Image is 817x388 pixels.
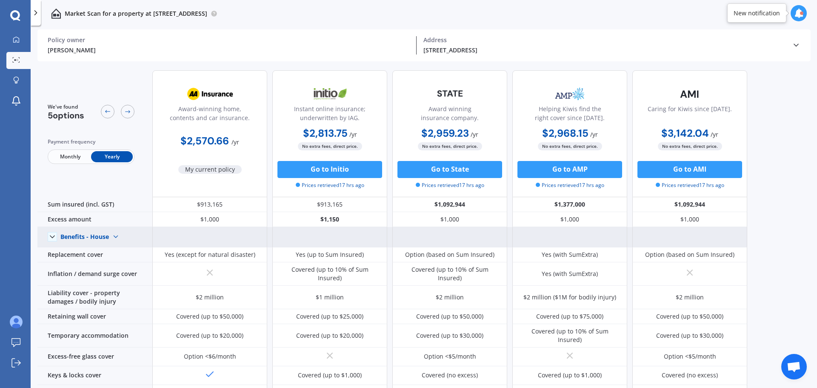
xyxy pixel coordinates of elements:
div: $1 million [316,293,344,302]
div: Caring for Kiwis since [DATE]. [648,104,732,126]
div: Covered (up to $1,000) [538,371,602,379]
div: Address [423,36,785,44]
div: Award winning insurance company. [400,104,500,126]
div: $1,377,000 [512,197,627,212]
b: $2,570.66 [180,134,229,147]
div: $2 million [436,293,464,302]
div: $913,165 [152,197,267,212]
div: Liability cover - property damages / bodily injury [37,286,152,309]
div: Option (based on Sum Insured) [405,250,494,259]
div: Payment frequency [48,138,134,146]
span: / yr [231,138,239,146]
div: $1,092,944 [392,197,507,212]
div: Retaining wall cover [37,309,152,324]
span: / yr [349,130,357,138]
div: $2 million [676,293,704,302]
div: Open chat [781,354,807,379]
div: Yes (with SumExtra) [542,250,598,259]
div: $2 million [196,293,224,302]
span: No extra fees, direct price. [298,142,362,150]
span: Prices retrieved 17 hrs ago [296,181,364,189]
span: We've found [48,103,84,111]
span: Yearly [91,151,133,162]
div: Yes (with SumExtra) [542,270,598,278]
div: $2 million ($1M for bodily injury) [523,293,616,302]
div: Option <$5/month [424,352,476,361]
span: Monthly [49,151,91,162]
div: $1,000 [392,212,507,227]
span: No extra fees, direct price. [418,142,482,150]
b: $2,813.75 [303,126,348,140]
div: Covered (up to 10% of Sum Insured) [519,327,621,344]
p: Market Scan for a property at [STREET_ADDRESS] [65,9,207,18]
div: Temporary accommodation [37,324,152,348]
div: Covered (up to $25,000) [296,312,363,321]
div: Yes (except for natural disaster) [165,250,255,259]
img: State-text-1.webp [422,83,478,103]
span: / yr [471,130,478,138]
div: Covered (up to $30,000) [416,331,483,340]
div: Covered (up to $20,000) [176,331,243,340]
div: Covered (no excess) [662,371,718,379]
div: Covered (no excess) [422,371,478,379]
img: AMI-text-1.webp [662,83,718,105]
span: / yr [711,130,718,138]
div: Replacement cover [37,247,152,262]
div: Policy owner [48,36,409,44]
div: $1,092,944 [632,197,747,212]
b: $3,142.04 [661,126,709,140]
span: 5 options [48,110,84,121]
span: My current policy [178,165,242,174]
img: AA.webp [182,83,238,105]
img: AOh14Gh2W273NKqhEbfIJhiGpnQ6kjupn9Ac9BCtTJ1Z3w=s96-c [10,316,23,328]
span: No extra fees, direct price. [658,142,722,150]
div: [PERSON_NAME] [48,46,409,55]
div: $1,150 [272,212,387,227]
div: Instant online insurance; underwritten by IAG. [280,104,380,126]
div: Sum insured (incl. GST) [37,197,152,212]
span: Prices retrieved 17 hrs ago [416,181,484,189]
button: Go to Initio [277,161,382,178]
div: Covered (up to $50,000) [176,312,243,321]
div: Helping Kiwis find the right cover since [DATE]. [520,104,620,126]
div: Excess amount [37,212,152,227]
div: Option <$6/month [184,352,236,361]
div: Award-winning home, contents and car insurance. [160,104,260,126]
img: Initio.webp [302,83,358,105]
div: Option (based on Sum Insured) [645,250,734,259]
div: $1,000 [512,212,627,227]
div: New notification [734,9,780,17]
span: / yr [590,130,598,138]
div: Covered (up to $50,000) [656,312,723,321]
div: Covered (up to $20,000) [296,331,363,340]
div: Option <$5/month [664,352,716,361]
b: $2,959.23 [421,126,469,140]
b: $2,968.15 [542,126,588,140]
div: Covered (up to $1,000) [298,371,362,379]
div: $913,165 [272,197,387,212]
div: Keys & locks cover [37,366,152,385]
div: Covered (up to $75,000) [536,312,603,321]
img: home-and-contents.b802091223b8502ef2dd.svg [51,9,61,19]
div: Covered (up to $50,000) [416,312,483,321]
img: Benefit content down [109,230,123,244]
button: Go to AMP [517,161,622,178]
div: Benefits - House [60,233,109,241]
span: Prices retrieved 17 hrs ago [536,181,604,189]
div: Yes (up to Sum Insured) [296,250,364,259]
button: Go to State [397,161,502,178]
span: No extra fees, direct price. [538,142,602,150]
button: Go to AMI [637,161,742,178]
img: AMP.webp [542,83,598,105]
div: Covered (up to 10% of Sum Insured) [279,265,381,282]
div: Excess-free glass cover [37,348,152,366]
span: Prices retrieved 17 hrs ago [656,181,724,189]
div: [STREET_ADDRESS] [423,46,785,55]
div: Covered (up to $30,000) [656,331,723,340]
div: $1,000 [632,212,747,227]
div: Inflation / demand surge cover [37,262,152,286]
div: Covered (up to 10% of Sum Insured) [399,265,501,282]
div: $1,000 [152,212,267,227]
